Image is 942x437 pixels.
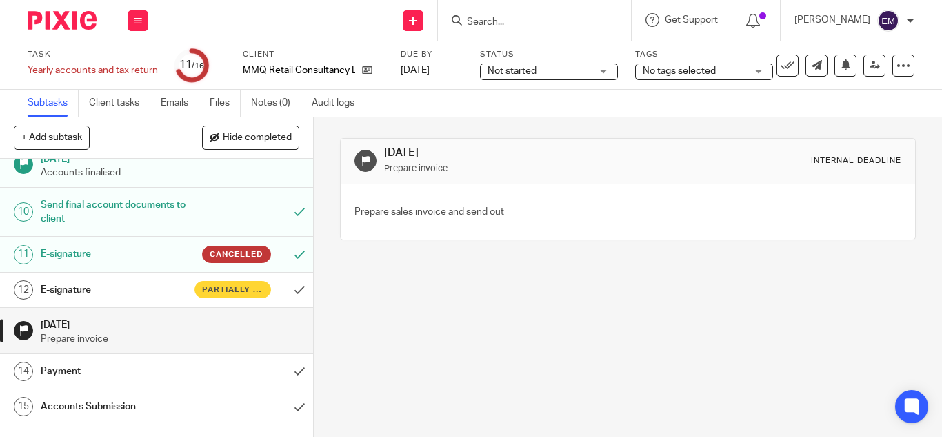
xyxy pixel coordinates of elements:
h1: E-signature [41,280,194,300]
h1: [DATE] [41,315,300,332]
div: 11 [179,57,204,73]
label: Due by [401,49,463,60]
div: Yearly accounts and tax return [28,64,158,77]
h1: E-signature [41,244,194,264]
div: 12 [14,280,33,300]
span: [DATE] [401,66,430,75]
h1: Accounts Submission [41,396,194,417]
h1: Payment [41,361,194,382]
span: Not started [488,66,537,76]
div: Internal deadline [811,155,901,166]
span: No tags selected [643,66,716,76]
button: + Add subtask [14,126,90,149]
p: MMQ Retail Consultancy Ltd [243,64,355,77]
div: 14 [14,362,33,381]
label: Client [243,49,383,60]
a: Client tasks [89,90,150,117]
p: Prepare sales invoice and send out [354,205,504,219]
h1: [DATE] [384,146,657,160]
p: Accounts finalised [41,166,300,179]
small: Prepare invoice [384,164,448,173]
h1: Send final account documents to client [41,195,194,230]
label: Status [480,49,618,60]
label: Task [28,49,158,60]
input: Search [465,17,590,29]
span: Get Support [665,15,718,25]
span: Hide completed [223,133,292,144]
button: Hide completed [202,126,299,149]
small: /16 [192,62,204,70]
div: 11 [14,245,33,264]
a: Audit logs [312,90,365,117]
a: Subtasks [28,90,79,117]
p: Prepare invoice [41,332,300,346]
img: Pixie [28,11,97,30]
a: Emails [161,90,199,117]
img: svg%3E [877,10,899,32]
label: Tags [635,49,773,60]
a: Notes (0) [251,90,301,117]
div: 15 [14,397,33,416]
p: [PERSON_NAME] [794,13,870,27]
a: Files [210,90,241,117]
span: Cancelled [210,249,263,260]
span: Partially signed [202,284,264,295]
div: 10 [14,202,33,222]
